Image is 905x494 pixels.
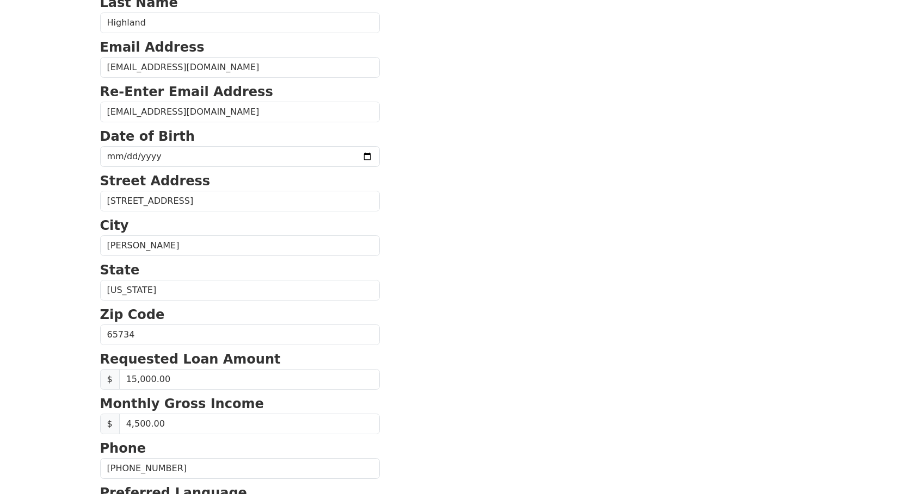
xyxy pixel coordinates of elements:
input: Last Name [100,12,380,33]
span: $ [100,369,120,390]
strong: Zip Code [100,307,165,322]
strong: Email Address [100,40,205,55]
strong: Re-Enter Email Address [100,84,273,99]
strong: City [100,218,129,233]
strong: Date of Birth [100,129,195,144]
input: Re-Enter Email Address [100,102,380,122]
p: Monthly Gross Income [100,394,380,414]
input: 0.00 [119,414,380,434]
input: Zip Code [100,324,380,345]
input: City [100,235,380,256]
input: Requested Loan Amount [119,369,380,390]
input: Street Address [100,191,380,211]
strong: Phone [100,441,146,456]
strong: Requested Loan Amount [100,352,281,367]
span: $ [100,414,120,434]
input: Email Address [100,57,380,78]
strong: Street Address [100,173,211,189]
strong: State [100,262,140,278]
input: Phone [100,458,380,479]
